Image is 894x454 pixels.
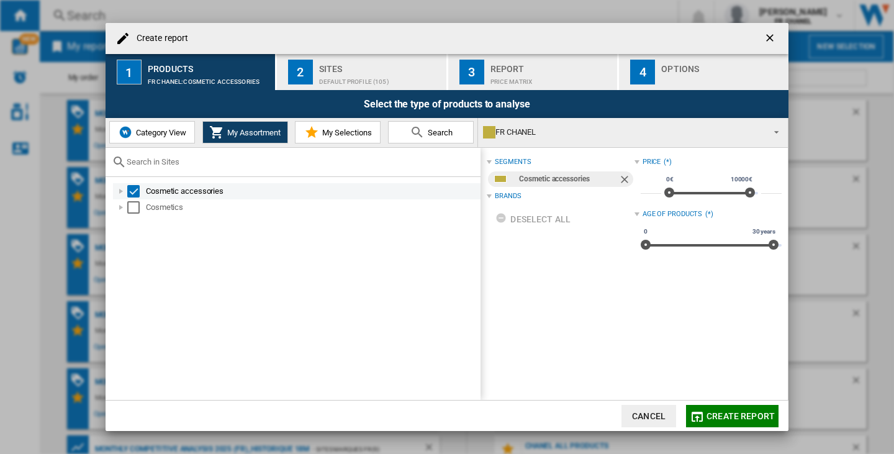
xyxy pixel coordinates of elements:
[133,128,186,137] span: Category View
[148,59,270,72] div: Products
[459,60,484,84] div: 3
[146,201,479,214] div: Cosmetics
[729,175,754,184] span: 10000€
[127,157,474,166] input: Search in Sites
[146,185,479,197] div: Cosmetic accessories
[490,72,613,85] div: Price Matrix
[319,72,441,85] div: Default profile (105)
[319,128,372,137] span: My Selections
[202,121,288,143] button: My Assortment
[492,208,574,230] button: Deselect all
[495,157,531,167] div: segments
[618,173,633,188] ng-md-icon: Remove
[483,124,763,141] div: FR CHANEL
[425,128,453,137] span: Search
[288,60,313,84] div: 2
[519,171,618,187] div: Cosmetic accessories
[295,121,381,143] button: My Selections
[277,54,448,90] button: 2 Sites Default profile (105)
[686,405,779,427] button: Create report
[621,405,676,427] button: Cancel
[109,121,195,143] button: Category View
[106,90,788,118] div: Select the type of products to analyse
[495,191,521,201] div: Brands
[448,54,619,90] button: 3 Report Price Matrix
[127,201,146,214] md-checkbox: Select
[751,227,777,237] span: 30 years
[319,59,441,72] div: Sites
[106,54,276,90] button: 1 Products FR CHANEL:Cosmetic accessories
[619,54,788,90] button: 4 Options
[495,208,571,230] div: Deselect all
[630,60,655,84] div: 4
[388,121,474,143] button: Search
[642,227,649,237] span: 0
[118,125,133,140] img: wiser-icon-blue.png
[759,26,783,51] button: getI18NText('BUTTONS.CLOSE_DIALOG')
[764,32,779,47] ng-md-icon: getI18NText('BUTTONS.CLOSE_DIALOG')
[127,185,146,197] md-checkbox: Select
[117,60,142,84] div: 1
[643,157,661,167] div: Price
[490,59,613,72] div: Report
[224,128,281,137] span: My Assortment
[130,32,188,45] h4: Create report
[664,175,675,184] span: 0€
[148,72,270,85] div: FR CHANEL:Cosmetic accessories
[643,209,703,219] div: Age of products
[707,411,775,421] span: Create report
[661,59,783,72] div: Options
